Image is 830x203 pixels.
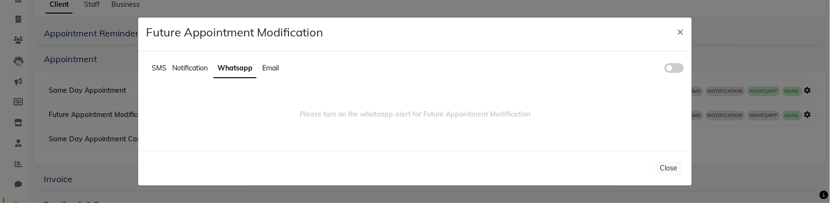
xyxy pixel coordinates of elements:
[262,64,279,72] span: Email
[146,25,323,39] h4: Future Appointment Modification
[139,109,691,119] div: Please turn on the whatsapp alert for Future Appointment Modification
[669,17,692,45] button: ×
[152,64,166,72] span: SMS
[677,24,684,38] span: ×
[217,64,253,72] span: Whatsapp
[656,161,682,176] button: Close
[172,64,208,72] span: Notification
